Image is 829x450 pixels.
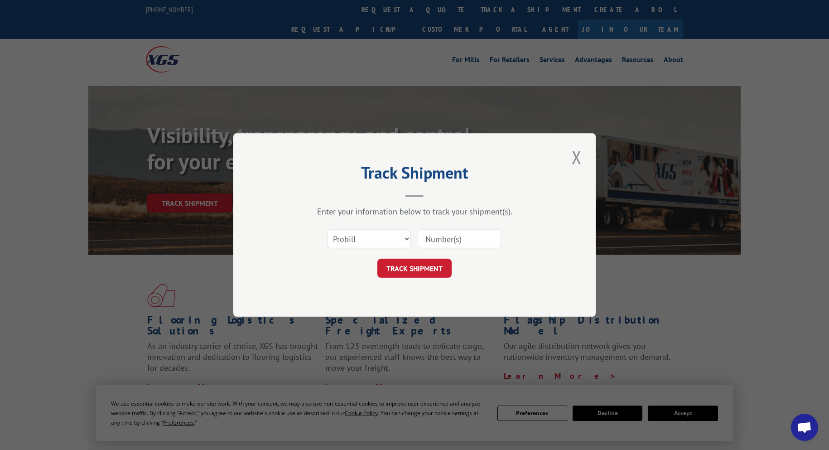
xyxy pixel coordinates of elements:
div: Enter your information below to track your shipment(s). [279,206,550,217]
h2: Track Shipment [279,166,550,184]
button: Close modal [569,145,584,169]
a: Open chat [791,414,818,441]
input: Number(s) [418,229,501,248]
button: TRACK SHIPMENT [377,259,452,278]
